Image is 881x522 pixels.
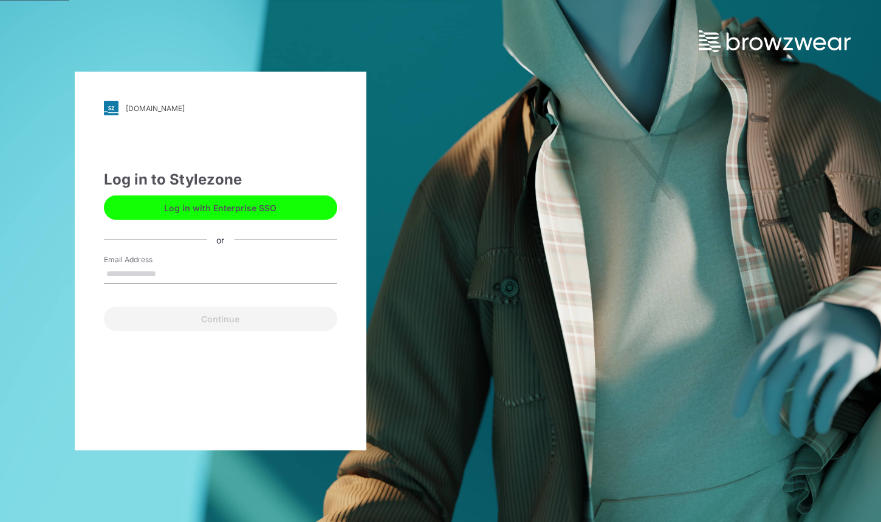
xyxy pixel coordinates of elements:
img: svg+xml;base64,PHN2ZyB3aWR0aD0iMjgiIGhlaWdodD0iMjgiIHZpZXdCb3g9IjAgMCAyOCAyOCIgZmlsbD0ibm9uZSIgeG... [104,101,118,115]
img: browzwear-logo.73288ffb.svg [699,30,851,52]
div: [DOMAIN_NAME] [126,104,185,113]
div: Log in to Stylezone [104,169,337,191]
a: [DOMAIN_NAME] [104,101,337,115]
button: Log in with Enterprise SSO [104,195,337,220]
label: Email Address [104,254,189,265]
div: or [207,233,234,246]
